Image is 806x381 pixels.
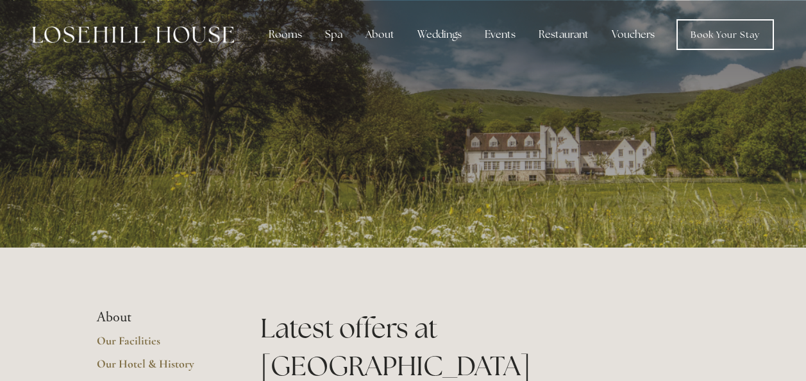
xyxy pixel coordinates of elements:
[258,22,312,47] div: Rooms
[97,334,219,357] a: Our Facilities
[97,357,219,380] a: Our Hotel & History
[601,22,665,47] a: Vouchers
[528,22,599,47] div: Restaurant
[315,22,353,47] div: Spa
[474,22,526,47] div: Events
[676,19,774,50] a: Book Your Stay
[355,22,405,47] div: About
[32,26,234,43] img: Losehill House
[97,309,219,326] li: About
[407,22,472,47] div: Weddings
